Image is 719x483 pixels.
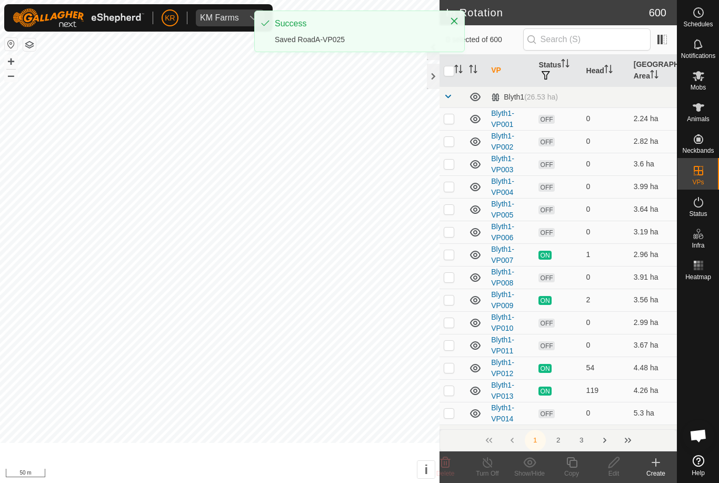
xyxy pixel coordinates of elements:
[466,469,508,478] div: Turn Off
[436,470,455,477] span: Delete
[582,402,630,425] td: 0
[582,266,630,289] td: 0
[683,420,714,451] div: Open chat
[424,462,428,477] span: i
[525,430,546,451] button: 1
[523,28,651,51] input: Search (S)
[683,21,713,27] span: Schedules
[630,243,677,266] td: 2.96 ha
[491,336,514,355] a: Blyth1-VP011
[5,55,17,68] button: +
[491,290,514,310] a: Blyth1-VP009
[630,266,677,289] td: 3.91 ha
[551,469,593,478] div: Copy
[689,211,707,217] span: Status
[691,84,706,91] span: Mobs
[446,34,523,45] span: 0 selected of 600
[582,198,630,221] td: 0
[491,132,514,151] a: Blyth1-VP002
[491,381,514,400] a: Blyth1-VP013
[534,55,582,87] th: Status
[200,14,239,22] div: KM Farms
[582,334,630,357] td: 0
[524,93,558,101] span: (26.53 ha)
[630,311,677,334] td: 2.99 ha
[630,153,677,175] td: 3.6 ha
[538,228,554,237] span: OFF
[178,469,218,479] a: Privacy Policy
[538,115,554,124] span: OFF
[582,311,630,334] td: 0
[538,364,551,373] span: ON
[491,245,514,264] a: Blyth1-VP007
[491,403,514,423] a: Blyth1-VP014
[682,147,714,154] span: Neckbands
[630,107,677,130] td: 2.24 ha
[635,469,677,478] div: Create
[165,13,175,24] span: KR
[681,53,715,59] span: Notifications
[617,430,638,451] button: Last Page
[538,205,554,214] span: OFF
[687,116,710,122] span: Animals
[538,341,554,350] span: OFF
[630,221,677,243] td: 3.19 ha
[491,177,514,196] a: Blyth1-VP004
[630,198,677,221] td: 3.64 ha
[630,334,677,357] td: 3.67 ha
[630,402,677,425] td: 5.3 ha
[447,14,462,28] button: Close
[692,470,705,476] span: Help
[582,55,630,87] th: Head
[692,179,704,185] span: VPs
[275,17,439,30] div: Success
[538,137,554,146] span: OFF
[13,8,144,27] img: Gallagher Logo
[487,55,534,87] th: VP
[491,93,558,102] div: Blyth1
[538,273,554,282] span: OFF
[243,9,264,26] div: dropdown trigger
[538,409,554,418] span: OFF
[491,109,514,129] a: Blyth1-VP001
[630,55,677,87] th: [GEOGRAPHIC_DATA] Area
[5,69,17,82] button: –
[538,160,554,169] span: OFF
[491,358,514,378] a: Blyth1-VP012
[446,6,648,19] h2: In Rotation
[230,469,261,479] a: Contact Us
[630,289,677,311] td: 3.56 ha
[548,430,569,451] button: 2
[604,66,613,75] p-sorticon: Activate to sort
[630,357,677,379] td: 4.48 ha
[23,38,36,51] button: Map Layers
[538,387,551,396] span: ON
[538,183,554,192] span: OFF
[491,222,514,242] a: Blyth1-VP006
[630,130,677,153] td: 2.82 ha
[649,5,666,21] span: 600
[538,319,554,328] span: OFF
[582,130,630,153] td: 0
[491,200,514,219] a: Blyth1-VP005
[5,38,17,51] button: Reset Map
[571,430,592,451] button: 3
[538,296,551,305] span: ON
[582,175,630,198] td: 0
[582,243,630,266] td: 1
[593,469,635,478] div: Edit
[469,66,477,75] p-sorticon: Activate to sort
[594,430,615,451] button: Next Page
[630,175,677,198] td: 3.99 ha
[508,469,551,478] div: Show/Hide
[650,72,658,80] p-sorticon: Activate to sort
[685,274,711,280] span: Heatmap
[491,313,514,332] a: Blyth1-VP010
[677,451,719,480] a: Help
[275,34,439,45] div: Saved RoadA-VP025
[417,461,435,478] button: i
[692,242,704,249] span: Infra
[196,9,243,26] span: KM Farms
[454,66,463,75] p-sorticon: Activate to sort
[491,268,514,287] a: Blyth1-VP008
